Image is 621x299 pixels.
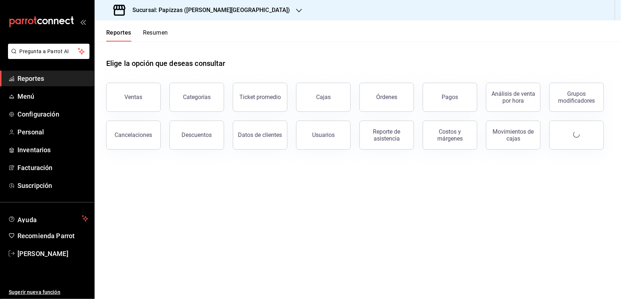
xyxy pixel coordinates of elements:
[115,131,152,138] div: Cancelaciones
[106,29,131,42] button: Reportes
[106,58,226,69] h1: Elige la opción que deseas consultar
[106,121,161,150] button: Cancelaciones
[17,214,79,223] span: Ayuda
[312,131,335,138] div: Usuarios
[296,121,351,150] button: Usuarios
[359,83,414,112] button: Órdenes
[127,6,290,15] h3: Sucursal: Papizzas ([PERSON_NAME][GEOGRAPHIC_DATA])
[486,121,541,150] button: Movimientos de cajas
[427,128,473,142] div: Costos y márgenes
[5,53,89,60] a: Pregunta a Parrot AI
[442,94,458,101] div: Pagos
[20,48,78,55] span: Pregunta a Parrot AI
[17,127,88,137] span: Personal
[554,90,599,104] div: Grupos modificadores
[233,83,287,112] button: Ticket promedio
[491,128,536,142] div: Movimientos de cajas
[183,94,211,101] div: Categorías
[125,94,143,101] div: Ventas
[17,145,88,155] span: Inventarios
[376,94,397,101] div: Órdenes
[423,121,477,150] button: Costos y márgenes
[316,94,331,101] div: Cajas
[170,121,224,150] button: Descuentos
[8,44,89,59] button: Pregunta a Parrot AI
[17,109,88,119] span: Configuración
[296,83,351,112] button: Cajas
[239,94,281,101] div: Ticket promedio
[17,249,88,259] span: [PERSON_NAME]
[143,29,168,42] button: Resumen
[106,83,161,112] button: Ventas
[182,131,212,138] div: Descuentos
[491,90,536,104] div: Análisis de venta por hora
[9,288,88,296] span: Sugerir nueva función
[17,181,88,190] span: Suscripción
[17,163,88,173] span: Facturación
[170,83,224,112] button: Categorías
[233,121,287,150] button: Datos de clientes
[238,131,282,138] div: Datos de clientes
[106,29,168,42] div: navigation tabs
[17,91,88,101] span: Menú
[364,128,409,142] div: Reporte de asistencia
[423,83,477,112] button: Pagos
[17,74,88,83] span: Reportes
[17,231,88,241] span: Recomienda Parrot
[486,83,541,112] button: Análisis de venta por hora
[549,83,604,112] button: Grupos modificadores
[80,19,86,25] button: open_drawer_menu
[359,121,414,150] button: Reporte de asistencia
